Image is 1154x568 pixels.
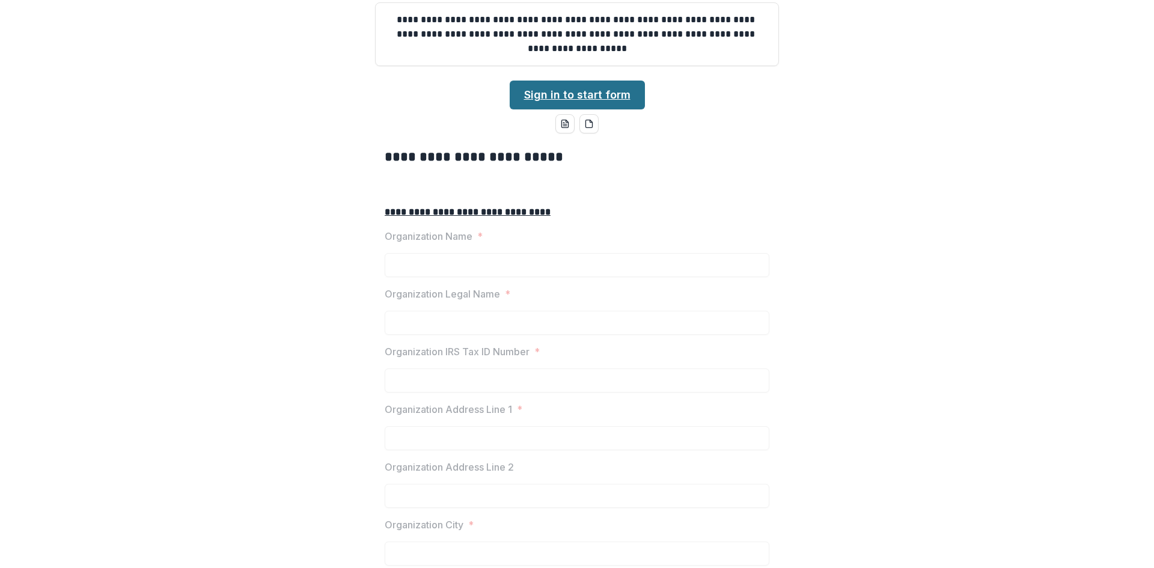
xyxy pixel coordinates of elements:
[385,287,500,301] p: Organization Legal Name
[385,229,472,243] p: Organization Name
[579,114,599,133] button: pdf-download
[385,460,514,474] p: Organization Address Line 2
[385,518,463,532] p: Organization City
[510,81,645,109] a: Sign in to start form
[555,114,575,133] button: word-download
[385,344,530,359] p: Organization IRS Tax ID Number
[385,402,512,417] p: Organization Address Line 1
